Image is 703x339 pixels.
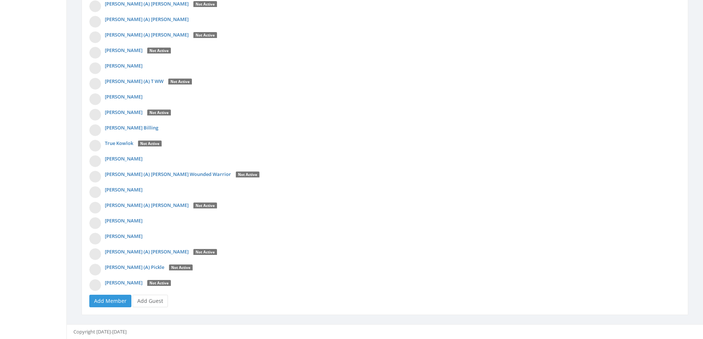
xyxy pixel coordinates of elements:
img: Photo [89,186,101,198]
img: Photo [89,171,101,183]
a: [PERSON_NAME] (A) [PERSON_NAME] [105,0,189,7]
a: [PERSON_NAME] (A) T WW [105,78,163,84]
div: Not Active [138,141,162,147]
img: Photo [89,140,101,152]
a: [PERSON_NAME] [105,217,142,224]
div: Not Active [236,172,259,178]
a: [PERSON_NAME] [105,155,142,162]
a: [PERSON_NAME] [105,47,142,53]
img: Photo [89,109,101,121]
a: [PERSON_NAME] (A) [PERSON_NAME] [105,248,189,255]
img: Photo [89,0,101,12]
a: [PERSON_NAME] [105,279,142,286]
img: Photo [89,248,101,260]
a: [PERSON_NAME] [105,233,142,239]
a: [PERSON_NAME] [105,93,142,100]
a: True Kowlok [105,140,133,146]
div: Not Active [193,249,217,256]
div: Not Active [147,110,171,116]
img: Photo [89,264,101,276]
div: Not Active [193,203,217,209]
a: [PERSON_NAME] [105,186,142,193]
a: [PERSON_NAME] (A) [PERSON_NAME] [105,16,189,23]
div: Not Active [193,32,217,39]
a: Add Member [89,295,131,307]
img: Photo [89,124,101,136]
a: [PERSON_NAME] [105,109,142,115]
a: [PERSON_NAME] Billing [105,124,158,131]
img: Photo [89,47,101,59]
footer: Copyright [DATE]-[DATE] [67,324,703,339]
div: Not Active [169,264,193,271]
a: [PERSON_NAME] (A) Pickle [105,264,164,270]
img: Photo [89,16,101,28]
div: Not Active [147,280,171,287]
div: Not Active [193,1,217,8]
a: [PERSON_NAME] (A) [PERSON_NAME] [105,31,189,38]
img: Photo [89,93,101,105]
img: Photo [89,202,101,214]
img: Photo [89,31,101,43]
img: Photo [89,233,101,245]
a: [PERSON_NAME] [105,62,142,69]
img: Photo [89,155,101,167]
div: Not Active [168,79,192,85]
a: Add Guest [132,295,168,307]
div: Not Active [147,48,171,54]
img: Photo [89,279,101,291]
img: Photo [89,62,101,74]
img: Photo [89,217,101,229]
a: [PERSON_NAME] (A) [PERSON_NAME] [105,202,189,208]
a: [PERSON_NAME] (A) [PERSON_NAME] Wounded Warrior [105,171,231,177]
img: Photo [89,78,101,90]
